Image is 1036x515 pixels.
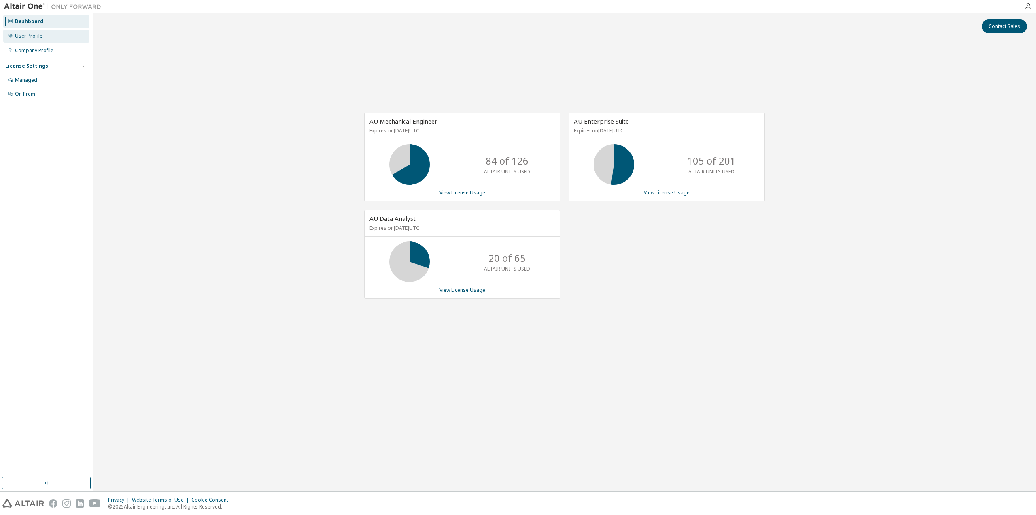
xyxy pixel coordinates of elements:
[15,77,37,83] div: Managed
[132,497,191,503] div: Website Terms of Use
[49,499,57,508] img: facebook.svg
[574,127,758,134] p: Expires on [DATE] UTC
[688,168,735,175] p: ALTAIR UNITS USED
[687,154,736,168] p: 105 of 201
[2,499,44,508] img: altair_logo.svg
[982,19,1027,33] button: Contact Sales
[15,91,35,97] div: On Prem
[191,497,233,503] div: Cookie Consent
[488,251,526,265] p: 20 of 65
[15,33,42,39] div: User Profile
[439,189,485,196] a: View License Usage
[5,63,48,69] div: License Settings
[644,189,690,196] a: View License Usage
[4,2,105,11] img: Altair One
[76,499,84,508] img: linkedin.svg
[369,214,416,222] span: AU Data Analyst
[15,18,43,25] div: Dashboard
[439,286,485,293] a: View License Usage
[15,47,53,54] div: Company Profile
[89,499,101,508] img: youtube.svg
[108,497,132,503] div: Privacy
[369,117,437,125] span: AU Mechanical Engineer
[62,499,71,508] img: instagram.svg
[484,168,530,175] p: ALTAIR UNITS USED
[369,127,553,134] p: Expires on [DATE] UTC
[574,117,629,125] span: AU Enterprise Suite
[486,154,529,168] p: 84 of 126
[484,265,530,272] p: ALTAIR UNITS USED
[108,503,233,510] p: © 2025 Altair Engineering, Inc. All Rights Reserved.
[369,224,553,231] p: Expires on [DATE] UTC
